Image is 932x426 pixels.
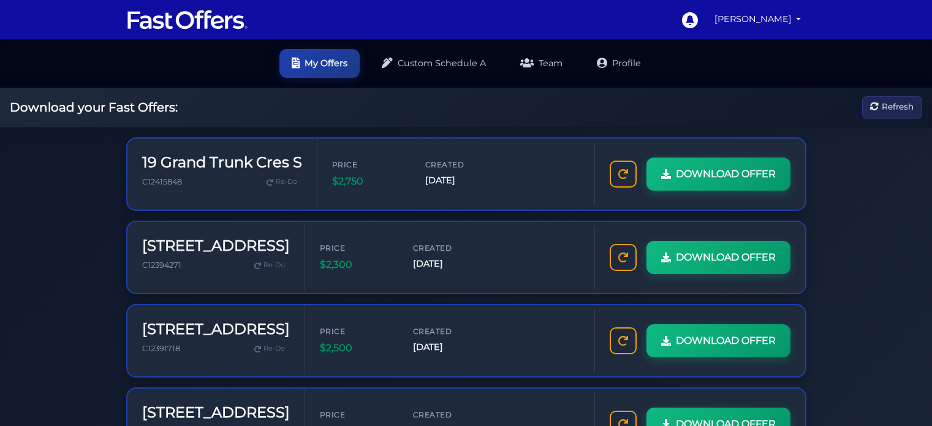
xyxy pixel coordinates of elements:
[262,174,302,190] a: Re-Do
[676,333,776,349] span: DOWNLOAD OFFER
[710,7,806,31] a: [PERSON_NAME]
[320,325,393,337] span: Price
[508,49,575,78] a: Team
[320,409,393,420] span: Price
[413,325,487,337] span: Created
[10,100,178,115] h2: Download your Fast Offers:
[249,341,290,357] a: Re-Do
[249,257,290,273] a: Re-Do
[413,409,487,420] span: Created
[276,177,297,188] span: Re-Do
[142,177,182,186] span: C12415848
[425,173,499,188] span: [DATE]
[425,159,499,170] span: Created
[142,154,302,172] h3: 19 Grand Trunk Cres S
[142,261,181,270] span: C12394271
[279,49,360,78] a: My Offers
[142,237,290,255] h3: [STREET_ADDRESS]
[142,404,290,422] h3: [STREET_ADDRESS]
[413,257,487,271] span: [DATE]
[332,173,406,189] span: $2,750
[862,96,922,119] button: Refresh
[369,49,498,78] a: Custom Schedule A
[320,257,393,273] span: $2,300
[263,260,285,271] span: Re-Do
[885,378,922,415] iframe: Customerly Messenger Launcher
[585,49,653,78] a: Profile
[882,101,914,114] span: Refresh
[263,343,285,354] span: Re-Do
[646,241,790,274] a: DOWNLOAD OFFER
[646,324,790,357] a: DOWNLOAD OFFER
[142,344,180,353] span: C12391718
[320,242,393,254] span: Price
[676,166,776,182] span: DOWNLOAD OFFER
[320,340,393,356] span: $2,500
[332,159,406,170] span: Price
[413,242,487,254] span: Created
[142,321,290,338] h3: [STREET_ADDRESS]
[676,249,776,265] span: DOWNLOAD OFFER
[413,340,487,354] span: [DATE]
[646,158,790,191] a: DOWNLOAD OFFER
